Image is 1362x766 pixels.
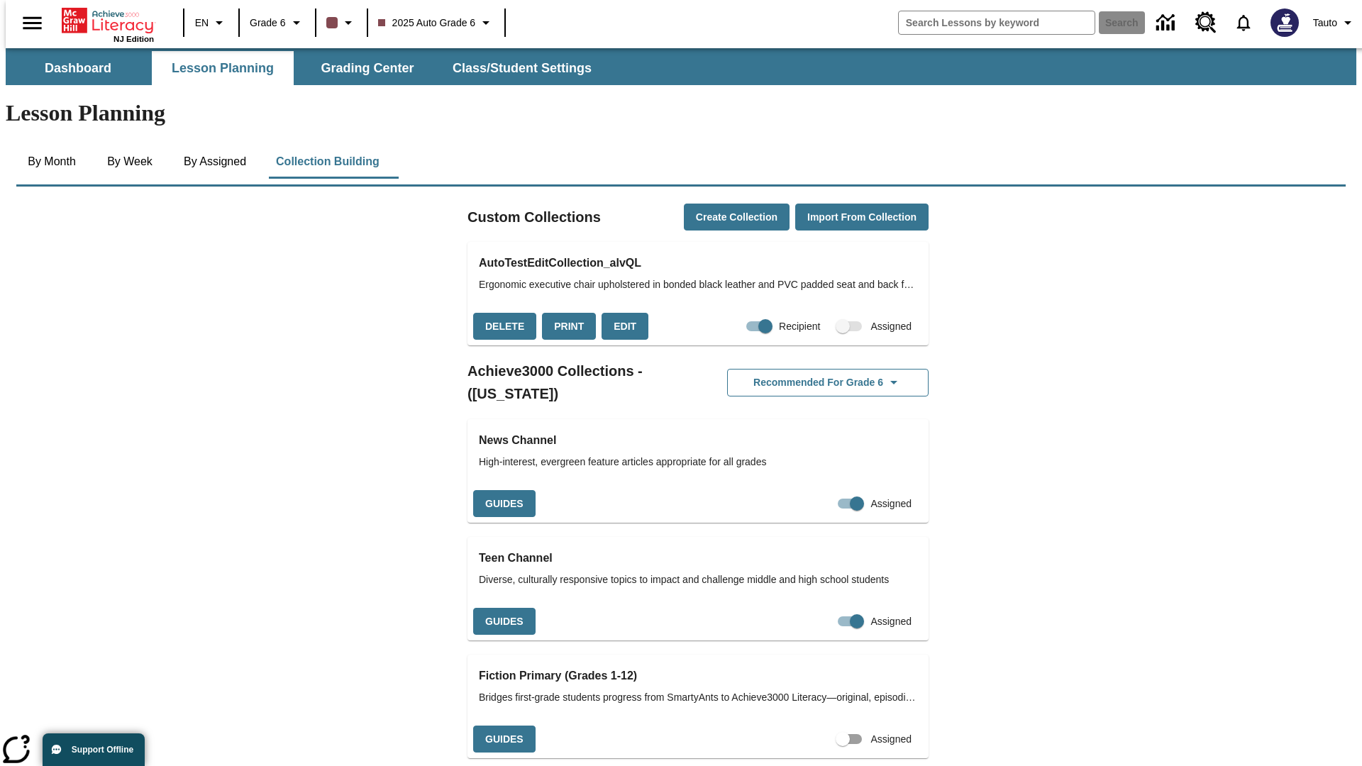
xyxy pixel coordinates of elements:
span: EN [195,16,209,30]
button: Open side menu [11,2,53,44]
span: Grade 6 [250,16,286,30]
button: Select a new avatar [1262,4,1307,41]
button: Support Offline [43,733,145,766]
h1: Lesson Planning [6,100,1356,126]
span: Tauto [1313,16,1337,30]
button: Import from Collection [795,204,929,231]
span: Diverse, culturally responsive topics to impact and challenge middle and high school students [479,572,917,587]
span: Assigned [870,319,912,334]
button: Profile/Settings [1307,10,1362,35]
span: Support Offline [72,745,133,755]
button: By Week [94,145,165,179]
span: Assigned [870,614,912,629]
button: Delete [473,313,536,340]
div: SubNavbar [6,51,604,85]
button: Class/Student Settings [441,51,603,85]
h2: Custom Collections [467,206,601,228]
span: Grading Center [321,60,414,77]
span: Assigned [870,496,912,511]
a: Resource Center, Will open in new tab [1187,4,1225,42]
h3: Teen Channel [479,548,917,568]
span: Class/Student Settings [453,60,592,77]
h3: Fiction Primary (Grades 1-12) [479,666,917,686]
button: Create Collection [684,204,790,231]
div: Home [62,5,154,43]
button: By Assigned [172,145,258,179]
span: Lesson Planning [172,60,274,77]
button: Guides [473,608,536,635]
button: By Month [16,145,87,179]
button: Grade: Grade 6, Select a grade [244,10,311,35]
button: Collection Building [265,145,391,179]
button: Guides [473,726,536,753]
div: SubNavbar [6,48,1356,85]
a: Data Center [1148,4,1187,43]
button: Class: 2025 Auto Grade 6, Select your class [372,10,501,35]
button: Language: EN, Select a language [189,10,234,35]
h3: AutoTestEditCollection_alvQL [479,253,917,273]
img: Avatar [1270,9,1299,37]
span: Ergonomic executive chair upholstered in bonded black leather and PVC padded seat and back for al... [479,277,917,292]
button: Dashboard [7,51,149,85]
button: Guides [473,490,536,518]
a: Notifications [1225,4,1262,41]
span: Dashboard [45,60,111,77]
input: search field [899,11,1095,34]
button: Grading Center [297,51,438,85]
span: Recipient [779,319,820,334]
button: Edit [602,313,648,340]
span: 2025 Auto Grade 6 [378,16,476,30]
a: Home [62,6,154,35]
button: Lesson Planning [152,51,294,85]
span: Bridges first-grade students progress from SmartyAnts to Achieve3000 Literacy—original, episodic ... [479,690,917,705]
h2: Achieve3000 Collections - ([US_STATE]) [467,360,698,405]
span: High-interest, evergreen feature articles appropriate for all grades [479,455,917,470]
button: Class color is dark brown. Change class color [321,10,362,35]
span: Assigned [870,732,912,747]
button: Recommended for Grade 6 [727,369,929,396]
h3: News Channel [479,431,917,450]
span: NJ Edition [113,35,154,43]
button: Print, will open in a new window [542,313,596,340]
